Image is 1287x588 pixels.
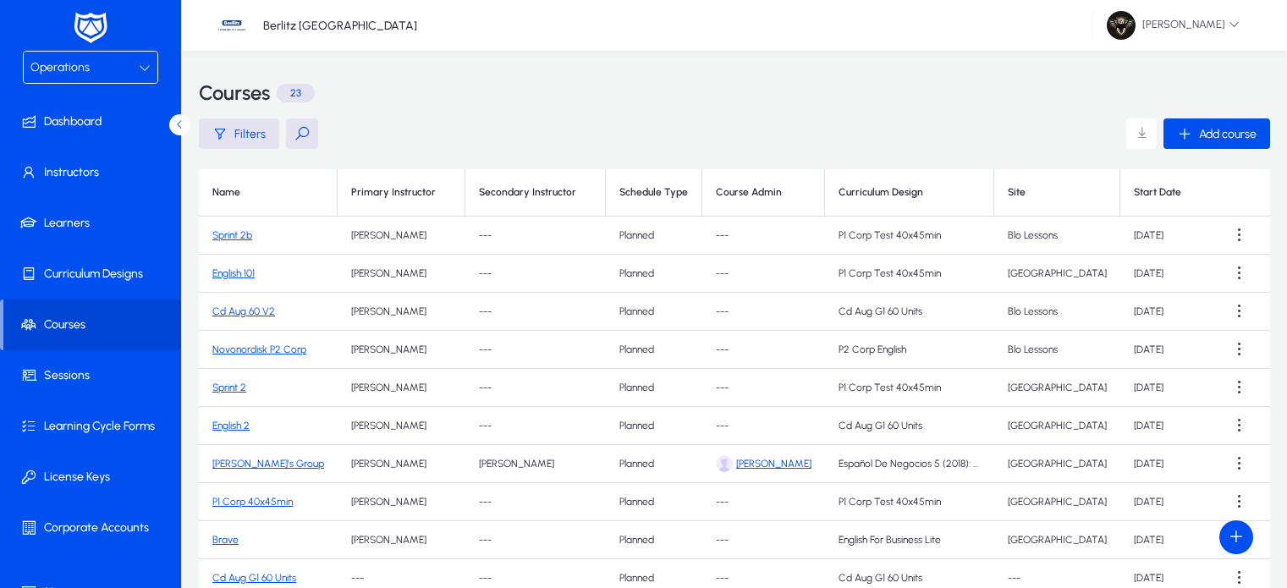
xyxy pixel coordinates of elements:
td: [DATE] [1120,445,1211,483]
span: Filters [234,127,266,141]
span: Curriculum Designs [3,266,184,283]
th: Site [994,169,1120,217]
td: [PERSON_NAME] [338,255,465,293]
span: Add course [1199,127,1257,141]
td: --- [465,331,606,369]
td: [PERSON_NAME] [465,445,606,483]
th: Curriculum Design [825,169,994,217]
td: Cd Aug G1 60 Units [825,407,994,445]
span: [PERSON_NAME] [1107,11,1240,40]
p: 23 [277,84,315,102]
td: --- [702,521,825,559]
a: Learning Cycle Forms [3,401,184,452]
span: Learning Cycle Forms [3,418,184,435]
td: [DATE] [1120,255,1211,293]
th: Course Admin [702,169,825,217]
td: Cd Aug G1 60 Units [825,293,994,331]
td: [DATE] [1120,483,1211,521]
a: Instructors [3,147,184,198]
td: Planned [606,483,702,521]
td: --- [465,521,606,559]
td: [GEOGRAPHIC_DATA] [994,483,1120,521]
td: --- [702,369,825,407]
td: --- [465,369,606,407]
a: English 101 [212,267,255,279]
td: Planned [606,445,702,483]
td: P1 Corp Test 40x45min [825,255,994,293]
td: [DATE] [1120,369,1211,407]
div: Name [212,186,240,199]
td: [PERSON_NAME] [338,369,465,407]
div: Start Date [1134,186,1196,199]
a: Sprint 2b [212,229,252,241]
a: P1 Corp 40x45min [212,496,293,508]
td: [PERSON_NAME] [338,483,465,521]
td: P2 Corp English [825,331,994,369]
th: Schedule Type [606,169,702,217]
span: License Keys [3,469,184,486]
button: [PERSON_NAME] [1093,10,1253,41]
td: Planned [606,369,702,407]
td: Español De Negocios 5 (2018): 20 Units [825,445,994,483]
td: [DATE] [1120,521,1211,559]
img: 77.jpg [1107,11,1136,40]
div: Primary Instructor [351,186,436,199]
td: [GEOGRAPHIC_DATA] [994,521,1120,559]
button: Add course [1163,118,1270,149]
a: English 2 [212,420,250,431]
span: Corporate Accounts [3,519,184,536]
td: --- [702,331,825,369]
span: Operations [30,60,90,74]
td: --- [702,483,825,521]
span: Dashboard [3,113,184,130]
a: Novonordisk P2 Corp [212,343,306,355]
td: P1 Corp Test 40x45min [825,483,994,521]
a: Learners [3,198,184,249]
div: Secondary Instructor [479,186,591,199]
td: [PERSON_NAME] [338,445,465,483]
span: Courses [3,316,181,333]
td: [PERSON_NAME] [338,293,465,331]
td: --- [465,255,606,293]
a: Corporate Accounts [3,503,184,553]
td: [PERSON_NAME] [338,407,465,445]
td: --- [465,293,606,331]
a: Sessions [3,350,184,401]
td: [GEOGRAPHIC_DATA] [994,255,1120,293]
td: --- [465,217,606,255]
td: [PERSON_NAME] [338,521,465,559]
td: Planned [606,407,702,445]
span: Sessions [3,367,184,384]
td: Planned [606,521,702,559]
td: --- [702,255,825,293]
td: [DATE] [1120,293,1211,331]
td: Planned [606,255,702,293]
div: Start Date [1134,186,1181,199]
a: Curriculum Designs [3,249,184,299]
td: [DATE] [1120,407,1211,445]
td: [DATE] [1120,331,1211,369]
td: [PERSON_NAME] [338,217,465,255]
img: white-logo.png [69,10,112,46]
td: --- [702,217,825,255]
img: Nadia Emerson [716,455,733,472]
td: Blo Lessons [994,293,1120,331]
a: Brave [212,534,239,546]
td: P1 Corp Test 40x45min [825,217,994,255]
td: --- [465,483,606,521]
td: --- [702,293,825,331]
img: 37.jpg [216,9,248,41]
td: [GEOGRAPHIC_DATA] [994,407,1120,445]
a: Dashboard [3,96,184,147]
h3: Courses [199,83,270,103]
div: Name [212,186,323,199]
a: License Keys [3,452,184,503]
a: Cd Aug 60 V2 [212,305,275,317]
td: Planned [606,331,702,369]
button: Filters [199,118,279,149]
td: [GEOGRAPHIC_DATA] [994,369,1120,407]
td: P1 Corp Test 40x45min [825,369,994,407]
a: [PERSON_NAME] [736,458,811,470]
td: Blo Lessons [994,217,1120,255]
span: Instructors [3,164,184,181]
